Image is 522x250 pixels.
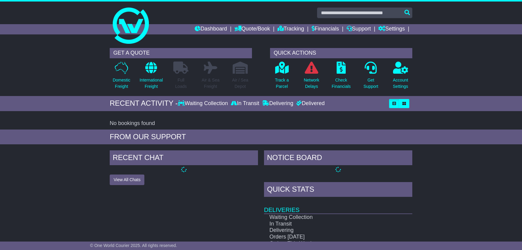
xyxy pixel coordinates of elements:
[363,61,379,93] a: GetSupport
[275,61,289,93] a: Track aParcel
[275,77,289,90] p: Track a Parcel
[112,61,130,93] a: DomesticFreight
[110,48,252,58] div: GET A QUOTE
[110,150,258,167] div: RECENT CHAT
[139,61,163,93] a: InternationalFreight
[278,24,304,34] a: Tracking
[264,182,412,198] div: Quick Stats
[110,120,412,127] div: No bookings found
[195,24,227,34] a: Dashboard
[393,61,409,93] a: AccountSettings
[347,24,371,34] a: Support
[378,24,405,34] a: Settings
[264,150,412,167] div: NOTICE BOARD
[140,77,163,90] p: International Freight
[264,240,391,247] td: Orders This Week
[110,175,144,185] button: View All Chats
[232,77,248,90] p: Air / Sea Depot
[264,221,391,227] td: In Transit
[270,48,412,58] div: QUICK ACTIONS
[261,100,295,107] div: Delivering
[295,100,325,107] div: Delivered
[113,77,130,90] p: Domestic Freight
[363,77,378,90] p: Get Support
[229,100,261,107] div: In Transit
[110,99,178,108] div: RECENT ACTIVITY -
[264,214,391,221] td: Waiting Collection
[264,234,391,240] td: Orders [DATE]
[90,243,177,248] span: © One World Courier 2025. All rights reserved.
[393,77,408,90] p: Account Settings
[264,198,412,214] td: Deliveries
[303,61,319,93] a: NetworkDelays
[110,133,412,141] div: FROM OUR SUPPORT
[202,77,219,90] p: Air & Sea Freight
[264,227,391,234] td: Delivering
[234,24,270,34] a: Quote/Book
[332,61,351,93] a: CheckFinancials
[178,100,229,107] div: Waiting Collection
[304,77,319,90] p: Network Delays
[332,77,351,90] p: Check Financials
[312,24,339,34] a: Financials
[173,77,188,90] p: Full Loads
